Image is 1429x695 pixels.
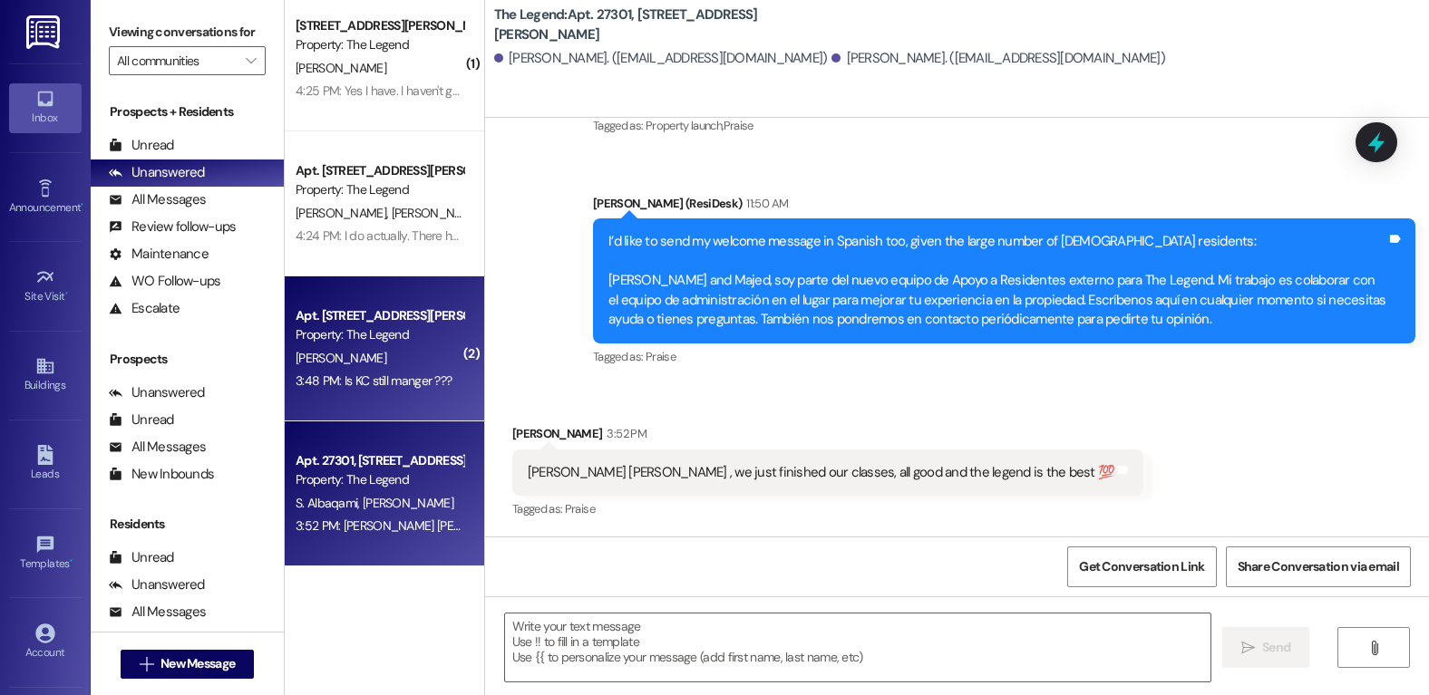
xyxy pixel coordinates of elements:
div: Prospects + Residents [91,102,284,121]
a: Account [9,618,82,667]
a: Inbox [9,83,82,132]
button: Get Conversation Link [1067,546,1216,587]
div: Apt. [STREET_ADDRESS][PERSON_NAME] [296,306,463,325]
div: All Messages [109,190,206,209]
a: Buildings [9,351,82,400]
div: Unknown [109,630,186,649]
div: [PERSON_NAME] [PERSON_NAME] , we just finished our classes, all good and the legend is the best 💯 [528,463,1114,482]
div: Property: The Legend [296,325,463,344]
span: New Message [160,654,235,673]
span: Praise [724,118,753,133]
span: S. Albaqami [296,495,363,511]
div: 4:25 PM: Yes I have. I haven't got any response. [296,82,540,99]
div: [STREET_ADDRESS][PERSON_NAME] [296,16,463,35]
a: Templates • [9,529,82,578]
span: Send [1262,638,1290,657]
span: [PERSON_NAME] [391,205,481,221]
i:  [1367,641,1381,655]
div: Maintenance [109,245,209,264]
span: Praise [565,501,595,516]
div: Unread [109,548,174,567]
div: Residents [91,515,284,534]
span: [PERSON_NAME] [296,205,392,221]
div: [PERSON_NAME]. ([EMAIL_ADDRESS][DOMAIN_NAME]) [494,49,828,68]
a: Leads [9,439,82,488]
div: 11:50 AM [742,194,788,213]
i:  [1241,641,1255,655]
a: Site Visit • [9,262,82,311]
div: Tagged as: [593,112,1415,139]
div: [PERSON_NAME]. ([EMAIL_ADDRESS][DOMAIN_NAME]) [831,49,1165,68]
span: [PERSON_NAME] [363,495,453,511]
b: The Legend: Apt. 27301, [STREET_ADDRESS][PERSON_NAME] [494,5,857,44]
div: Property: The Legend [296,180,463,199]
div: All Messages [109,438,206,457]
div: 3:52 PM: [PERSON_NAME] [PERSON_NAME] , we just finished our classes, all good and the legend is t... [296,517,884,534]
button: New Message [121,650,255,679]
span: • [70,555,73,567]
div: Property: The Legend [296,470,463,489]
div: I’d like to send my welcome message in Spanish too, given the large number of [DEMOGRAPHIC_DATA] ... [608,232,1386,329]
i:  [246,53,256,68]
span: • [81,198,83,211]
div: Unread [109,136,174,155]
label: Viewing conversations for [109,18,266,46]
input: All communities [117,46,237,75]
div: Prospects [91,350,284,369]
div: [PERSON_NAME] [512,424,1143,449]
div: Unanswered [109,163,205,182]
div: WO Follow-ups [109,272,220,291]
div: 3:52 PM [602,424,646,443]
div: Tagged as: [512,496,1143,522]
span: [PERSON_NAME] [296,60,386,76]
div: 3:48 PM: Is KC still manger ??? [296,372,452,389]
span: Share Conversation via email [1238,557,1399,576]
img: ResiDesk Logo [26,15,63,49]
div: [PERSON_NAME] (ResiDesk) [593,194,1415,219]
div: Property: The Legend [296,35,463,54]
div: Escalate [109,299,180,318]
span: [PERSON_NAME] [296,350,386,366]
div: Apt. 27301, [STREET_ADDRESS][PERSON_NAME] [296,451,463,470]
div: New Inbounds [109,465,214,484]
div: Apt. [STREET_ADDRESS][PERSON_NAME] [296,161,463,180]
button: Share Conversation via email [1226,546,1411,587]
i:  [140,657,153,671]
div: Unanswered [109,383,205,402]
span: Praise [646,349,676,364]
div: Unanswered [109,575,205,594]
div: All Messages [109,603,206,622]
div: Tagged as: [593,343,1415,370]
button: Send [1222,627,1310,668]
span: Property launch , [646,118,724,133]
span: • [65,287,68,300]
span: Get Conversation Link [1079,557,1204,576]
div: Unread [109,410,174,430]
div: Review follow-ups [109,217,236,236]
